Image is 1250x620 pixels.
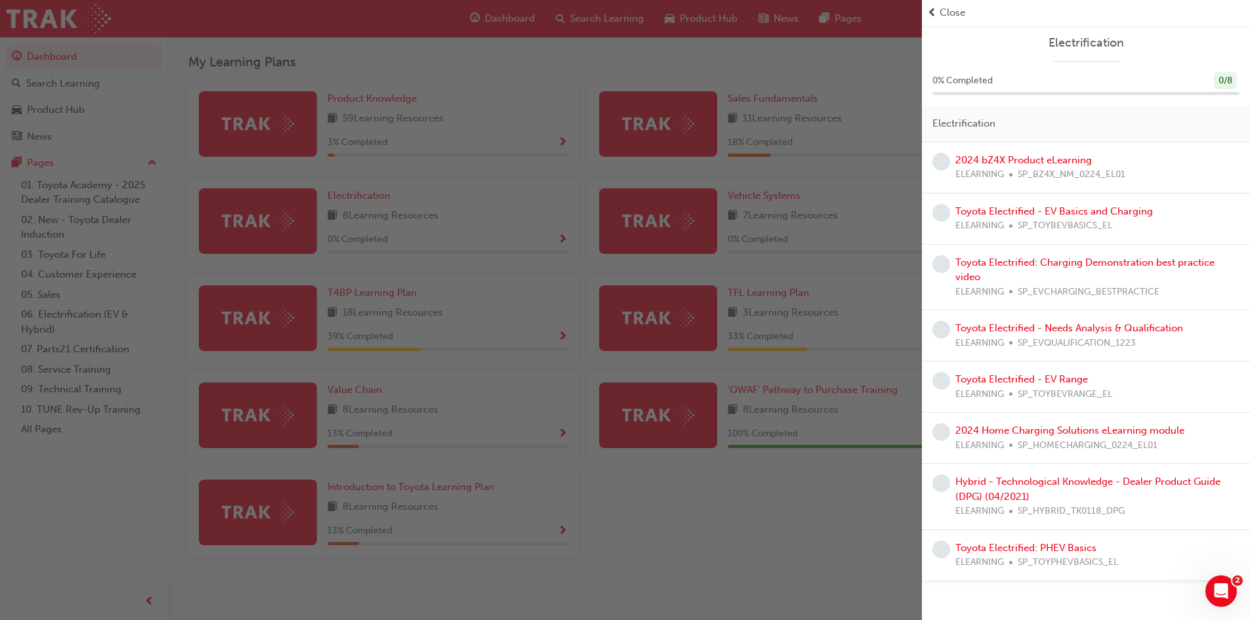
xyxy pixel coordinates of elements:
[955,476,1220,503] a: Hybrid - Technological Knowledge - Dealer Product Guide (DPG) (04/2021)
[955,438,1004,453] span: ELEARNING
[927,5,937,20] span: prev-icon
[955,285,1004,300] span: ELEARNING
[932,255,950,273] span: learningRecordVerb_NONE-icon
[955,167,1004,182] span: ELEARNING
[940,5,965,20] span: Close
[932,204,950,222] span: learningRecordVerb_NONE-icon
[1205,575,1237,607] iframe: Intercom live chat
[955,257,1215,283] a: Toyota Electrified: Charging Demonstration best practice video
[1018,387,1112,402] span: SP_TOYBEVRANGE_EL
[932,423,950,441] span: learningRecordVerb_NONE-icon
[1018,218,1112,234] span: SP_TOYBEVBASICS_EL
[955,504,1004,519] span: ELEARNING
[955,322,1183,334] a: Toyota Electrified - Needs Analysis & Qualification
[955,373,1088,385] a: Toyota Electrified - EV Range
[955,205,1153,217] a: Toyota Electrified - EV Basics and Charging
[1018,555,1118,570] span: SP_TOYPHEVBASICS_EL
[955,542,1096,554] a: Toyota Electrified: PHEV Basics
[1214,72,1237,90] div: 0 / 8
[932,541,950,558] span: learningRecordVerb_NONE-icon
[932,474,950,492] span: learningRecordVerb_NONE-icon
[955,555,1004,570] span: ELEARNING
[955,387,1004,402] span: ELEARNING
[955,424,1184,436] a: 2024 Home Charging Solutions eLearning module
[1018,285,1159,300] span: SP_EVCHARGING_BESTPRACTICE
[1018,167,1125,182] span: SP_BZ4X_NM_0224_EL01
[932,35,1240,51] a: Electrification
[955,218,1004,234] span: ELEARNING
[1018,504,1125,519] span: SP_HYBRID_TK0118_DPG
[955,336,1004,351] span: ELEARNING
[932,116,995,131] span: Electrification
[932,153,950,171] span: learningRecordVerb_NONE-icon
[927,5,1245,20] button: prev-iconClose
[932,321,950,339] span: learningRecordVerb_NONE-icon
[1018,336,1136,351] span: SP_EVQUALIFICATION_1223
[1232,575,1243,586] span: 2
[1018,438,1157,453] span: SP_HOMECHARGING_0224_EL01
[932,372,950,390] span: learningRecordVerb_NONE-icon
[932,73,993,89] span: 0 % Completed
[955,154,1092,166] a: 2024 bZ4X Product eLearning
